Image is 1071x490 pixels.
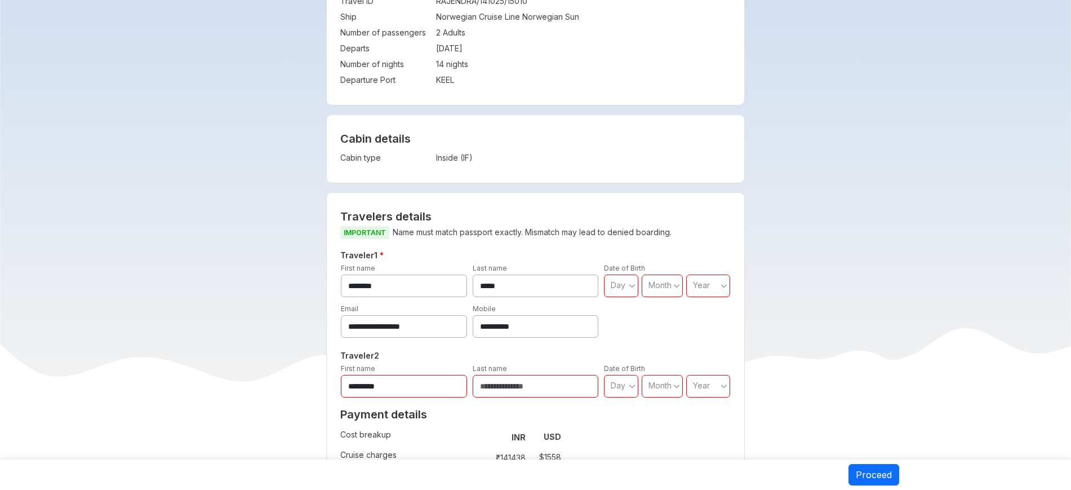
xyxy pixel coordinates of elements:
[629,381,636,392] svg: angle down
[693,381,710,390] span: Year
[611,280,625,290] span: Day
[673,381,680,392] svg: angle down
[478,447,483,467] td: :
[512,432,526,442] strong: INR
[629,280,636,292] svg: angle down
[340,9,430,25] td: Ship
[338,349,733,363] h5: Traveler 2
[338,249,733,262] h5: Traveler 1
[436,56,731,72] td: 14 nights
[478,427,483,447] td: :
[340,132,731,145] h4: Cabin details
[673,280,680,292] svg: angle down
[340,226,731,240] p: Name must match passport exactly. Mismatch may lead to denied boarding.
[473,364,507,373] label: Last name
[693,280,710,290] span: Year
[436,150,643,166] td: Inside (IF)
[340,408,561,421] h2: Payment details
[530,449,561,465] td: $ 1558
[544,432,561,442] strong: USD
[340,72,430,88] td: Departure Port
[611,381,625,390] span: Day
[340,210,731,223] h2: Travelers details
[848,464,899,485] button: Proceed
[436,72,731,88] td: KEEL
[430,9,436,25] td: :
[341,364,375,373] label: First name
[341,304,358,313] label: Email
[721,381,727,392] svg: angle down
[604,364,645,373] label: Date of Birth
[436,25,731,41] td: 2 Adults
[340,150,430,166] td: Cabin type
[340,226,389,239] span: IMPORTANT
[430,56,436,72] td: :
[340,41,430,56] td: Departs
[648,381,672,390] span: Month
[430,25,436,41] td: :
[721,280,727,292] svg: angle down
[430,150,436,166] td: :
[430,41,436,56] td: :
[648,280,672,290] span: Month
[430,72,436,88] td: :
[436,9,731,25] td: Norwegian Cruise Line Norwegian Sun
[483,449,530,465] td: ₹ 141438
[473,264,507,272] label: Last name
[340,427,478,447] td: Cost breakup
[473,304,496,313] label: Mobile
[341,264,375,272] label: First name
[340,447,478,467] td: Cruise charges
[340,56,430,72] td: Number of nights
[340,25,430,41] td: Number of passengers
[604,264,645,272] label: Date of Birth
[436,41,731,56] td: [DATE]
